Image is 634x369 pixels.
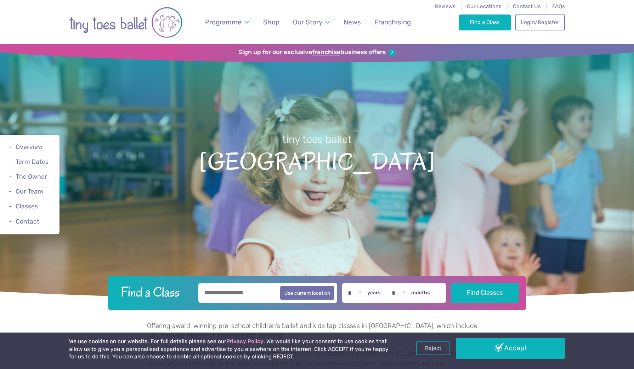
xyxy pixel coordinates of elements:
[515,15,565,30] a: Login/Register
[374,18,411,26] span: Franchising
[552,3,565,10] a: FAQs
[263,18,279,26] span: Shop
[467,3,502,10] a: Our Locations
[147,321,487,341] p: Offering award-winning pre-school children's ballet and kids tap classes in [GEOGRAPHIC_DATA], wh...
[451,283,519,303] button: Find Classes
[202,14,253,30] a: Programme
[12,146,622,175] span: [GEOGRAPHIC_DATA]
[260,14,283,30] a: Shop
[371,14,414,30] a: Franchising
[367,290,381,296] label: years
[459,15,511,30] a: Find a Class
[280,286,334,300] button: Use current location
[290,14,333,30] a: Our Story
[513,3,541,10] a: Contact Us
[344,18,361,26] span: News
[312,48,340,56] strong: franchise
[456,338,565,358] a: Accept
[16,203,38,210] a: Classes
[16,188,43,195] a: Our Team
[293,18,322,26] span: Our Story
[416,341,450,355] a: Reject
[16,158,49,165] a: Term Dates
[340,14,364,30] a: News
[16,173,47,180] a: The Owner
[226,338,264,345] a: Privacy Policy
[16,218,39,225] a: Contact
[282,133,352,145] small: tiny toes ballet
[69,338,391,361] p: We use cookies on our website. For full details please see our . We would like your consent to us...
[16,143,43,150] a: Overview
[435,3,455,10] a: Reviews
[205,18,242,26] span: Programme
[115,283,194,301] h2: Find a Class
[69,5,182,40] img: tiny toes ballet
[238,48,395,56] a: Sign up for our exclusivefranchisebusiness offers
[411,290,430,296] label: months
